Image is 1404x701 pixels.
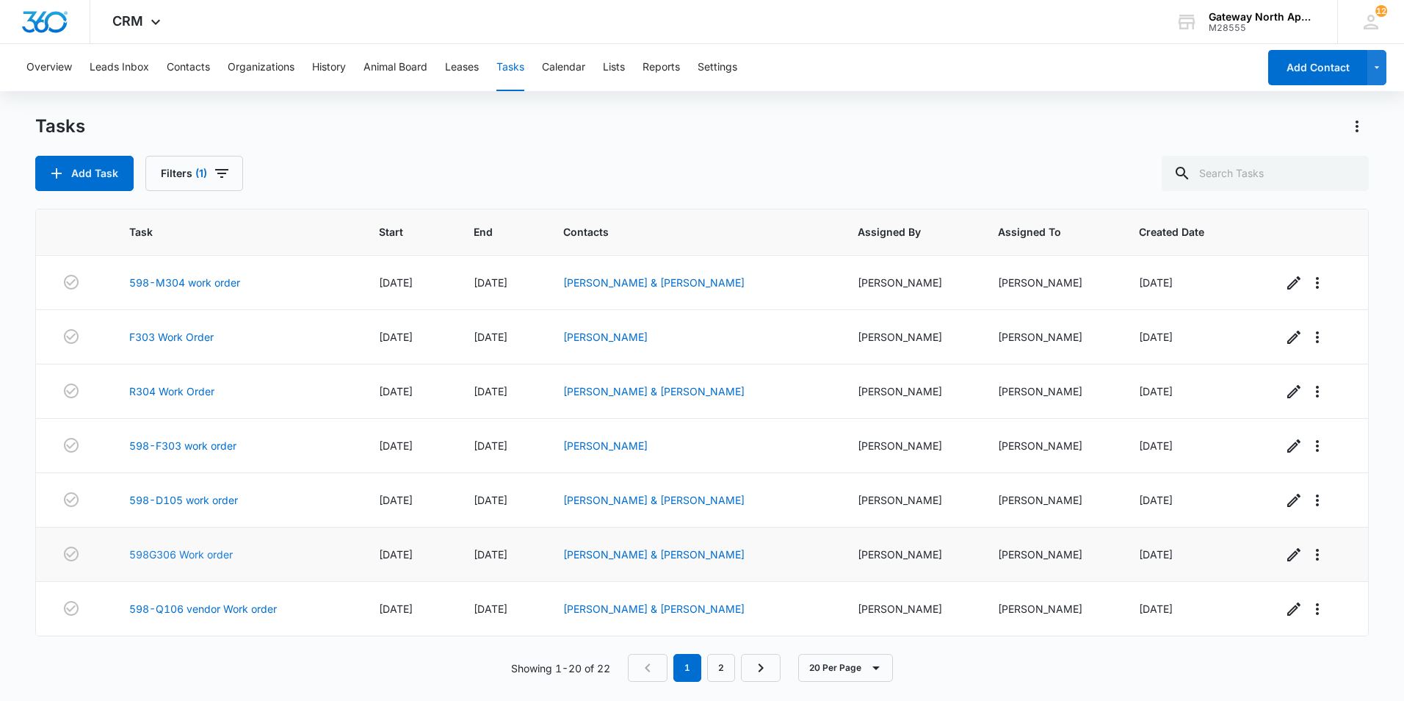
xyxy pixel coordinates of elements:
span: [DATE] [1139,331,1173,343]
button: History [312,44,346,91]
div: [PERSON_NAME] [858,384,963,399]
div: [PERSON_NAME] [998,601,1104,616]
span: 12 [1375,5,1387,17]
a: [PERSON_NAME] [563,331,648,343]
span: [DATE] [1139,603,1173,615]
div: account id [1209,23,1316,33]
span: [DATE] [379,439,413,452]
button: Add Contact [1268,50,1367,85]
nav: Pagination [628,654,781,682]
span: Assigned By [858,224,942,240]
span: [DATE] [379,548,413,561]
a: 598G306 Work order [129,547,233,562]
a: [PERSON_NAME] [563,439,648,452]
span: Assigned To [998,224,1082,240]
span: Task [129,224,322,240]
a: 598-D105 work order [129,492,238,508]
button: Calendar [542,44,585,91]
span: [DATE] [379,276,413,289]
a: [PERSON_NAME] & [PERSON_NAME] [563,276,745,289]
span: Start [379,224,417,240]
a: [PERSON_NAME] & [PERSON_NAME] [563,603,745,615]
button: Settings [698,44,737,91]
button: Leases [445,44,479,91]
a: R304 Work Order [129,384,214,399]
div: [PERSON_NAME] [998,438,1104,453]
a: 598-M304 work order [129,275,240,290]
span: [DATE] [474,331,507,343]
div: [PERSON_NAME] [858,329,963,345]
span: [DATE] [474,385,507,398]
em: 1 [673,654,701,682]
span: [DATE] [474,494,507,506]
div: notifications count [1375,5,1387,17]
button: Filters(1) [145,156,243,191]
button: Organizations [228,44,294,91]
button: 20 Per Page [798,654,893,682]
div: [PERSON_NAME] [998,547,1104,562]
a: 598-Q106 vendor Work order [129,601,277,616]
input: Search Tasks [1162,156,1369,191]
span: [DATE] [474,548,507,561]
button: Add Task [35,156,134,191]
span: [DATE] [1139,385,1173,398]
a: [PERSON_NAME] & [PERSON_NAME] [563,548,745,561]
button: Actions [1345,115,1369,138]
a: F303 Work Order [129,329,214,345]
div: [PERSON_NAME] [858,438,963,453]
span: CRM [112,13,143,29]
div: account name [1209,11,1316,23]
span: [DATE] [379,385,413,398]
span: [DATE] [379,603,413,615]
span: Contacts [563,224,801,240]
div: [PERSON_NAME] [858,492,963,508]
span: [DATE] [1139,494,1173,506]
span: [DATE] [379,494,413,506]
button: Reports [643,44,680,91]
div: [PERSON_NAME] [858,547,963,562]
span: Created Date [1139,224,1226,240]
a: 598-F303 work order [129,438,236,453]
div: [PERSON_NAME] [998,275,1104,290]
span: End [474,224,506,240]
div: [PERSON_NAME] [858,601,963,616]
button: Contacts [167,44,210,91]
span: [DATE] [1139,276,1173,289]
button: Tasks [496,44,524,91]
span: [DATE] [474,603,507,615]
h1: Tasks [35,115,85,137]
span: [DATE] [474,276,507,289]
p: Showing 1-20 of 22 [511,661,610,676]
span: [DATE] [379,331,413,343]
div: [PERSON_NAME] [998,384,1104,399]
a: Next Page [741,654,781,682]
button: Leads Inbox [90,44,149,91]
span: [DATE] [1139,439,1173,452]
div: [PERSON_NAME] [998,329,1104,345]
span: [DATE] [474,439,507,452]
div: [PERSON_NAME] [858,275,963,290]
button: Overview [26,44,72,91]
a: Page 2 [707,654,735,682]
button: Lists [603,44,625,91]
div: [PERSON_NAME] [998,492,1104,508]
button: Animal Board [363,44,427,91]
span: (1) [195,168,207,179]
span: [DATE] [1139,548,1173,561]
a: [PERSON_NAME] & [PERSON_NAME] [563,385,745,398]
a: [PERSON_NAME] & [PERSON_NAME] [563,494,745,506]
